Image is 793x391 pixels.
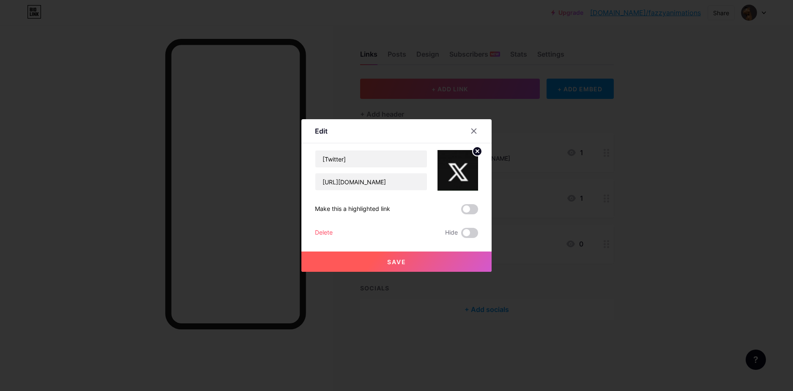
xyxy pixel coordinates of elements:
[445,228,458,238] span: Hide
[315,150,427,167] input: Title
[438,150,478,191] img: link_thumbnail
[301,252,492,272] button: Save
[387,258,406,265] span: Save
[315,173,427,190] input: URL
[315,126,328,136] div: Edit
[315,228,333,238] div: Delete
[315,204,390,214] div: Make this a highlighted link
